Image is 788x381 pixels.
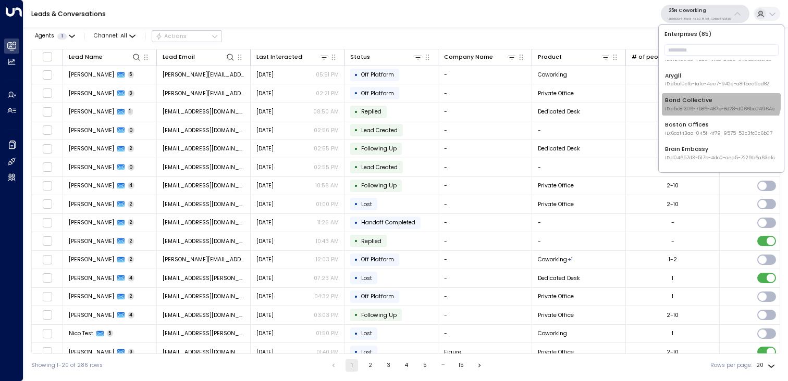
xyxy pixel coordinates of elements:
[538,90,574,97] span: Private Office
[669,256,677,263] div: 1-2
[256,52,329,62] div: Last Interacted
[163,256,245,263] span: gabis@slhaccounting.com
[361,256,394,263] span: Off Platform
[538,293,574,300] span: Private Office
[69,219,114,226] span: John Doe
[354,105,358,119] div: •
[532,214,626,232] td: -
[438,103,532,121] td: -
[128,256,134,263] span: 2
[256,293,274,300] span: Aug 19, 2025
[438,158,532,176] td: -
[532,158,626,176] td: -
[538,182,574,189] span: Private Office
[438,140,532,158] td: -
[455,359,467,372] button: Go to page 15
[256,256,274,263] span: Aug 20, 2025
[361,108,381,116] span: Replied
[667,348,679,356] div: 2-10
[354,345,358,359] div: •
[316,237,339,245] p: 10:43 AM
[31,9,106,18] a: Leads & Conversations
[438,214,532,232] td: -
[354,308,358,322] div: •
[69,329,93,337] span: Nico Test
[69,52,142,62] div: Lead Name
[538,71,567,79] span: Coworking
[316,348,339,356] p: 01:40 PM
[163,329,245,337] span: nico.myers.94@gmail.com
[350,53,370,62] div: Status
[256,219,274,226] span: Aug 21, 2025
[438,288,532,306] td: -
[128,145,134,152] span: 2
[354,123,358,137] div: •
[163,71,245,79] span: tobie@nextgen-media.net
[256,108,274,116] span: Yesterday
[665,81,769,88] span: ID: d5af0cfb-fa1e-4ee7-942e-a8ff5ec9ed82
[57,33,67,40] span: 1
[538,274,580,282] span: Dedicated Desk
[42,255,52,264] span: Toggle select row
[314,126,339,134] p: 02:56 PM
[665,145,775,161] div: Brain Embassy
[163,163,245,171] span: jacobtzwiezen@outlook.com
[314,163,339,171] p: 02:55 PM
[316,90,339,97] p: 02:21 PM
[42,328,52,338] span: Toggle select row
[42,88,52,98] span: Toggle select row
[256,274,274,282] span: Aug 20, 2025
[69,163,114,171] span: Jacob Zwiezen
[532,232,626,250] td: -
[42,218,52,227] span: Toggle select row
[313,108,339,116] p: 08:50 AM
[667,182,679,189] div: 2-10
[128,90,135,97] span: 3
[120,33,127,39] span: All
[538,145,580,153] span: Dedicated Desk
[538,200,574,208] span: Private Office
[354,253,358,266] div: •
[107,330,114,337] span: 5
[665,96,775,112] div: Bond Collective
[163,53,195,62] div: Lead Email
[538,52,611,62] div: Product
[315,182,339,189] p: 10:56 AM
[354,68,358,82] div: •
[538,311,574,319] span: Private Office
[91,31,139,42] button: Channel:All
[128,238,134,245] span: 2
[314,311,339,319] p: 03:03 PM
[163,108,245,116] span: h1994nt@gmail.com
[163,52,236,62] div: Lead Email
[256,200,274,208] span: Aug 21, 2025
[314,293,339,300] p: 04:32 PM
[42,310,52,320] span: Toggle select row
[128,164,135,171] span: 0
[35,33,54,39] span: Agents
[256,71,274,79] span: Yesterday
[42,199,52,209] span: Toggle select row
[42,52,52,61] span: Toggle select all
[538,329,567,337] span: Coworking
[710,361,752,370] label: Rows per page:
[361,329,372,337] span: Lost
[69,274,114,282] span: Mark MARTINEZ
[669,7,731,14] p: 25N Coworking
[256,348,274,356] span: Aug 19, 2025
[354,327,358,340] div: •
[671,219,674,226] div: -
[69,311,114,319] span: Caleb Price
[665,56,772,63] span: ID: 17248963-7bae-4f68-a6e0-04e589c1c15e
[256,90,274,97] span: Yesterday
[438,121,532,139] td: -
[163,182,245,189] span: rkazerooni74@gmail.com
[346,359,358,372] button: page 1
[128,349,135,355] span: 9
[444,53,493,62] div: Company Name
[667,311,679,319] div: 2-10
[256,329,274,337] span: Aug 19, 2025
[42,162,52,172] span: Toggle select row
[361,200,372,208] span: Lost
[128,182,135,189] span: 4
